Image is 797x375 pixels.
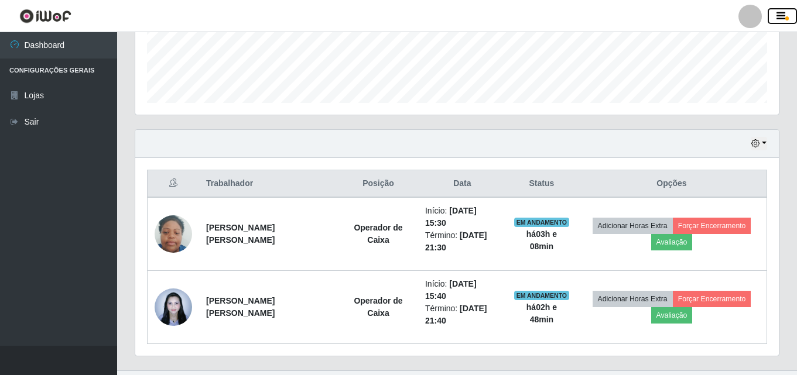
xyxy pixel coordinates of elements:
span: EM ANDAMENTO [514,218,570,227]
strong: Operador de Caixa [354,296,402,318]
strong: [PERSON_NAME] [PERSON_NAME] [206,296,275,318]
strong: [PERSON_NAME] [PERSON_NAME] [206,223,275,245]
time: [DATE] 15:30 [425,206,477,228]
img: 1709225632480.jpeg [155,209,192,259]
li: Término: [425,302,500,327]
li: Início: [425,278,500,302]
li: Início: [425,205,500,229]
img: 1742846870859.jpeg [155,282,192,332]
span: EM ANDAMENTO [514,291,570,300]
th: Posição [338,170,418,198]
th: Opções [577,170,767,198]
button: Avaliação [651,307,693,324]
th: Trabalhador [199,170,338,198]
button: Adicionar Horas Extra [593,218,673,234]
strong: Operador de Caixa [354,223,402,245]
button: Forçar Encerramento [673,218,751,234]
th: Data [418,170,507,198]
li: Término: [425,229,500,254]
strong: há 02 h e 48 min [526,302,557,324]
time: [DATE] 15:40 [425,279,477,301]
button: Forçar Encerramento [673,291,751,307]
button: Adicionar Horas Extra [593,291,673,307]
th: Status [507,170,577,198]
strong: há 03 h e 08 min [526,229,557,251]
img: CoreUI Logo [19,9,71,23]
button: Avaliação [651,234,693,250]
